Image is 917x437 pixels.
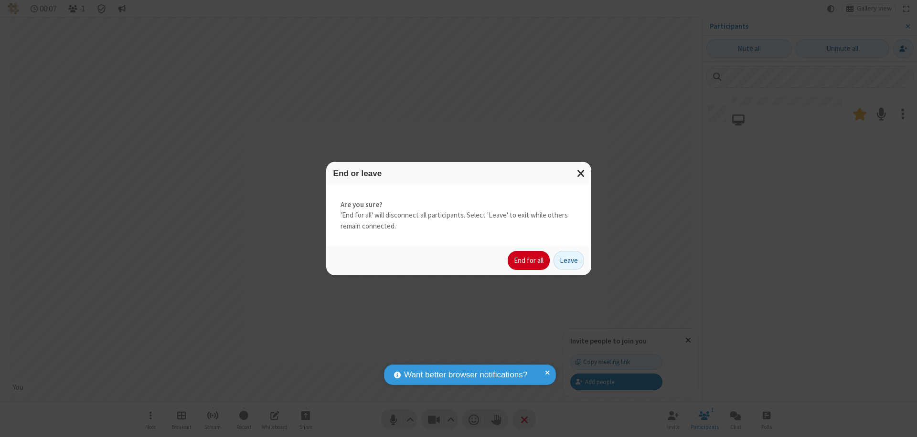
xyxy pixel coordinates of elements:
h3: End or leave [333,169,584,178]
div: 'End for all' will disconnect all participants. Select 'Leave' to exit while others remain connec... [326,185,591,246]
button: Close modal [571,162,591,185]
strong: Are you sure? [341,199,577,210]
button: Leave [554,251,584,270]
span: Want better browser notifications? [404,369,527,381]
button: End for all [508,251,550,270]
